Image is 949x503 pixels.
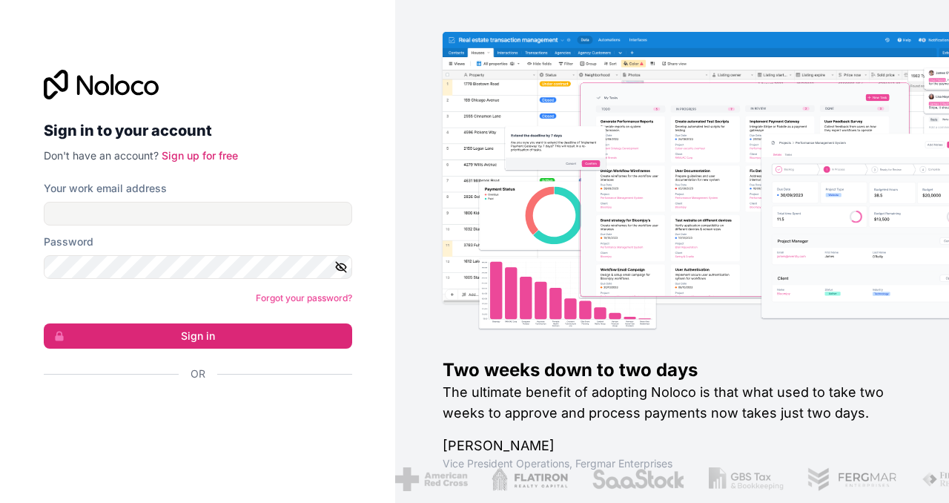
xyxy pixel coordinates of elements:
[256,292,352,303] a: Forgot your password?
[804,467,895,491] img: /assets/fergmar-CudnrXN5.png
[44,117,352,144] h2: Sign in to your account
[44,255,352,279] input: Password
[44,323,352,349] button: Sign in
[443,456,902,471] h1: Vice President Operations , Fergmar Enterprises
[489,467,566,491] img: /assets/flatiron-C8eUkumj.png
[162,149,238,162] a: Sign up for free
[393,467,465,491] img: /assets/american-red-cross-BAupjrZR.png
[44,149,159,162] span: Don't have an account?
[191,366,205,381] span: Or
[443,435,902,456] h1: [PERSON_NAME]
[706,467,781,491] img: /assets/gbstax-C-GtDUiK.png
[589,467,682,491] img: /assets/saastock-C6Zbiodz.png
[443,382,902,424] h2: The ultimate benefit of adopting Noloco is that what used to take two weeks to approve and proces...
[443,358,902,382] h1: Two weeks down to two days
[44,234,93,249] label: Password
[44,202,352,226] input: Email address
[44,181,167,196] label: Your work email address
